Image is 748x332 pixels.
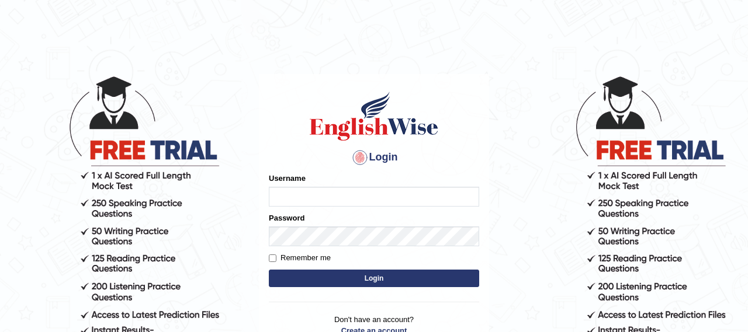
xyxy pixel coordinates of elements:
[269,212,304,223] label: Password
[307,90,441,142] img: Logo of English Wise sign in for intelligent practice with AI
[269,270,479,287] button: Login
[269,252,331,264] label: Remember me
[269,254,276,262] input: Remember me
[269,173,306,184] label: Username
[269,148,479,167] h4: Login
